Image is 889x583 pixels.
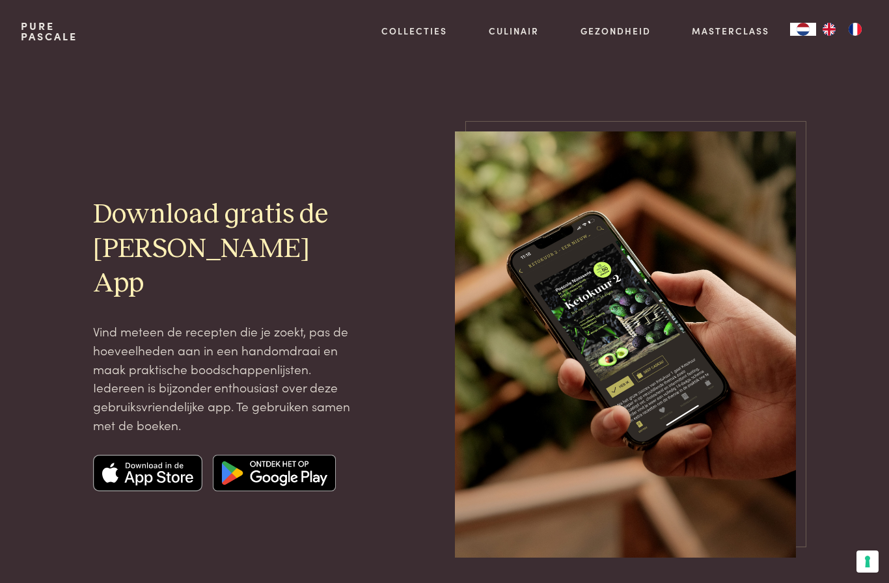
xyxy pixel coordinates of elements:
div: Language [790,23,816,36]
button: Uw voorkeuren voor toestemming voor trackingtechnologieën [856,550,879,573]
a: EN [816,23,842,36]
aside: Language selected: Nederlands [790,23,868,36]
a: PurePascale [21,21,77,42]
img: iPhone Mockup 15 [455,131,796,558]
a: Gezondheid [581,24,651,38]
a: Collecties [381,24,447,38]
p: Vind meteen de recepten die je zoekt, pas de hoeveelheden aan in een handomdraai en maak praktisc... [93,322,362,434]
ul: Language list [816,23,868,36]
img: Google app store [213,455,336,491]
a: FR [842,23,868,36]
a: Masterclass [692,24,769,38]
a: NL [790,23,816,36]
h2: Download gratis de [PERSON_NAME] App [93,198,362,301]
img: Apple app store [93,455,202,491]
a: Culinair [489,24,539,38]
